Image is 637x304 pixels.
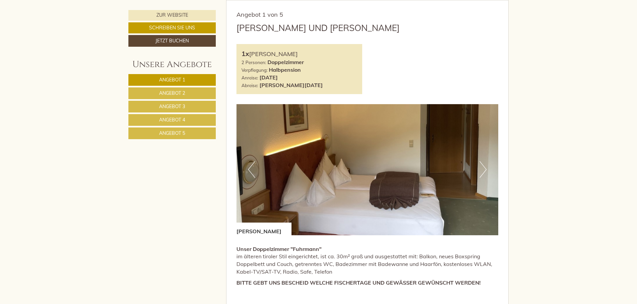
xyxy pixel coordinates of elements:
[259,74,278,81] b: [DATE]
[236,279,481,286] strong: BITTE GEBT UNS BESCHEID WELCHE FISCHERTAGE UND GEWÄSSER GEWÜNSCHT WERDEN!
[128,10,216,21] a: Zur Website
[128,35,216,47] a: Jetzt buchen
[236,245,499,276] p: im älteren tiroler Stil eingerichtet, ist ca. 30m² groß und ausgestattet mit: Balkon, neues Boxsp...
[480,161,487,178] button: Next
[159,77,185,83] span: Angebot 1
[128,22,216,33] a: Schreiben Sie uns
[241,59,266,65] small: 2 Personen:
[241,49,358,59] div: [PERSON_NAME]
[236,22,400,34] div: [PERSON_NAME] und [PERSON_NAME]
[241,75,258,80] small: Anreise:
[128,58,216,71] div: Unsere Angebote
[241,67,267,73] small: Verpflegung:
[248,161,255,178] button: Previous
[236,223,291,235] div: [PERSON_NAME]
[159,117,185,123] span: Angebot 4
[241,82,258,88] small: Abreise:
[236,11,283,18] span: Angebot 1 von 5
[259,82,323,88] b: [PERSON_NAME][DATE]
[159,103,185,109] span: Angebot 3
[269,66,301,73] b: Halbpension
[236,246,322,252] strong: Unser Doppelzimmer "Fuhrmann"
[159,90,185,96] span: Angebot 2
[267,59,304,65] b: Doppelzimmer
[241,49,249,58] b: 1x
[159,130,185,136] span: Angebot 5
[236,104,499,235] img: image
